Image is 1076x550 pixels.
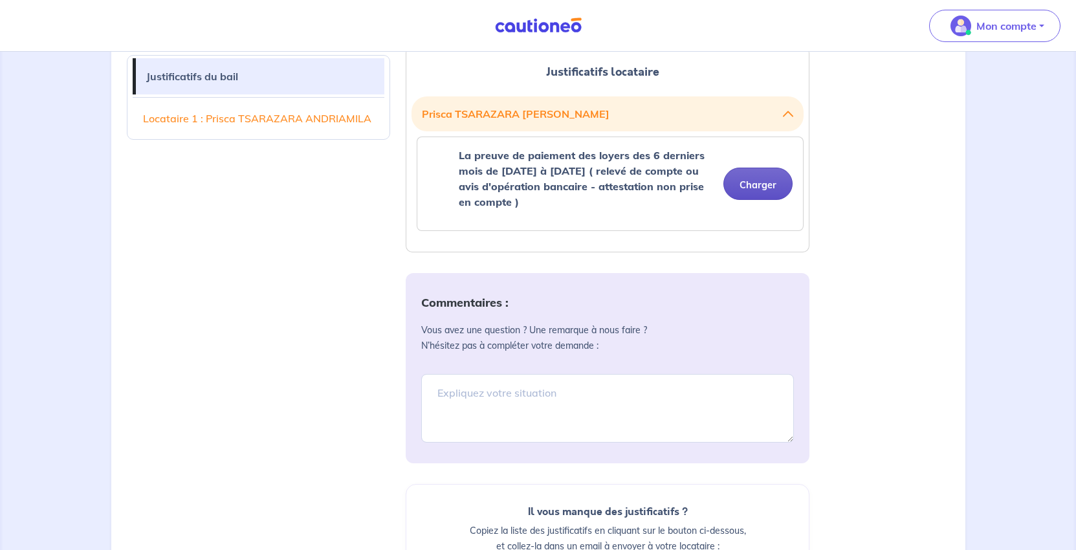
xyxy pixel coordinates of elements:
[422,505,793,518] h6: Il vous manque des justificatifs ?
[546,63,659,80] span: Justificatifs locataire
[136,58,385,94] a: Justificatifs du bail
[421,322,794,353] p: Vous avez une question ? Une remarque à nous faire ? N’hésitez pas à compléter votre demande :
[421,295,509,310] strong: Commentaires :
[459,149,705,208] strong: La preuve de paiement des loyers des 6 derniers mois de [DATE] à [DATE] ( relevé de compte ou avi...
[422,102,793,126] button: Prisca TSARAZARA [PERSON_NAME]
[490,17,587,34] img: Cautioneo
[417,137,804,231] div: categoryName: la-preuve-de-paiement-des-loyers-des-6-derniers-mois-de-avril-a-septembre-2025-rele...
[133,100,385,137] a: Locataire 1 : Prisca TSARAZARA ANDRIAMILA
[723,168,793,200] button: Charger
[929,10,1060,42] button: illu_account_valid_menu.svgMon compte
[950,16,971,36] img: illu_account_valid_menu.svg
[976,18,1037,34] p: Mon compte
